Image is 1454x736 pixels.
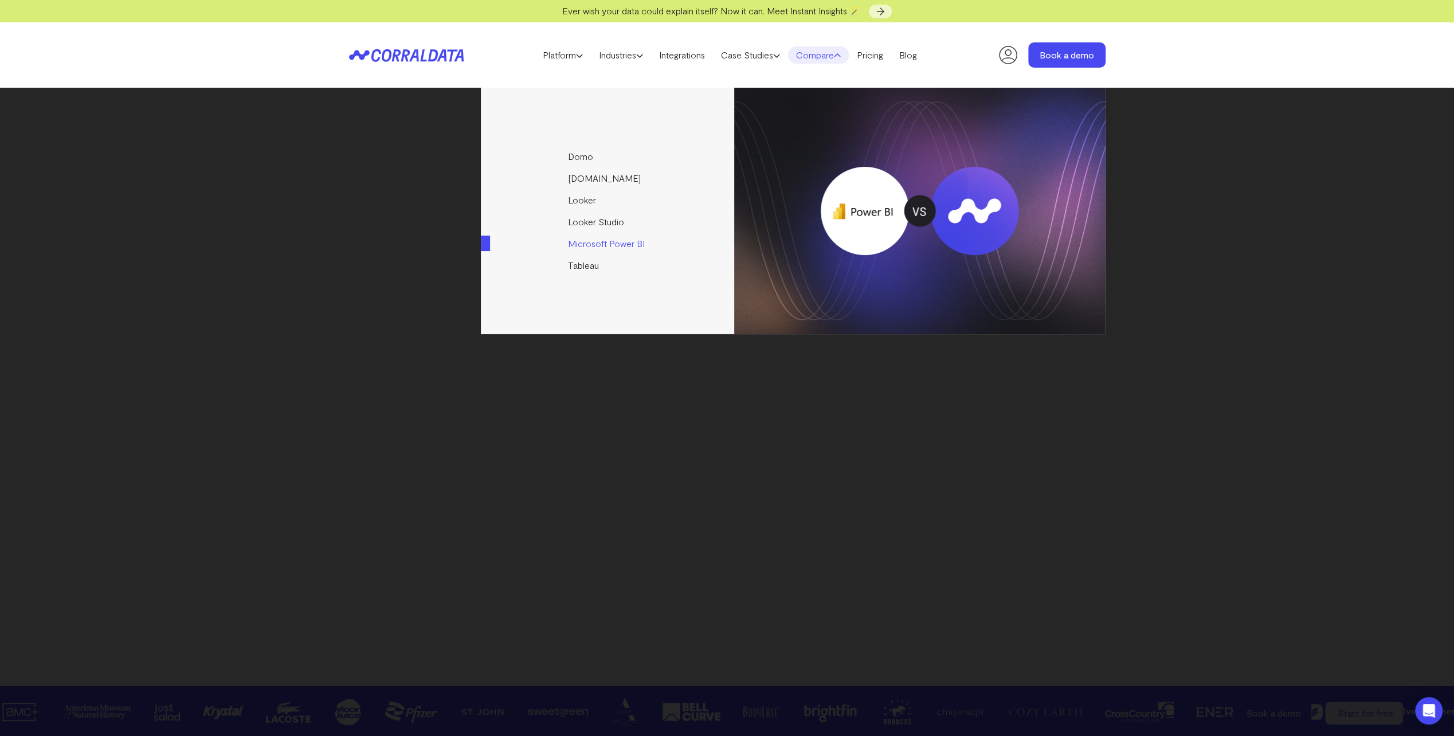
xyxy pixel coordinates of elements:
a: Pricing [849,46,891,64]
a: Looker Studio [481,211,736,233]
a: Compare [788,46,849,64]
a: Microsoft Power BI [481,233,736,255]
a: Industries [591,46,651,64]
a: Case Studies [713,46,788,64]
a: Tableau [481,255,736,276]
a: [DOMAIN_NAME] [481,167,736,189]
a: Platform [535,46,591,64]
span: Ever wish your data could explain itself? Now it can. Meet Instant Insights 🪄 [562,5,861,16]
a: Domo [481,146,736,167]
a: Book a demo [1028,42,1106,68]
div: Open Intercom Messenger [1415,697,1443,725]
a: Blog [891,46,925,64]
a: Integrations [651,46,713,64]
a: Looker [481,189,736,211]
